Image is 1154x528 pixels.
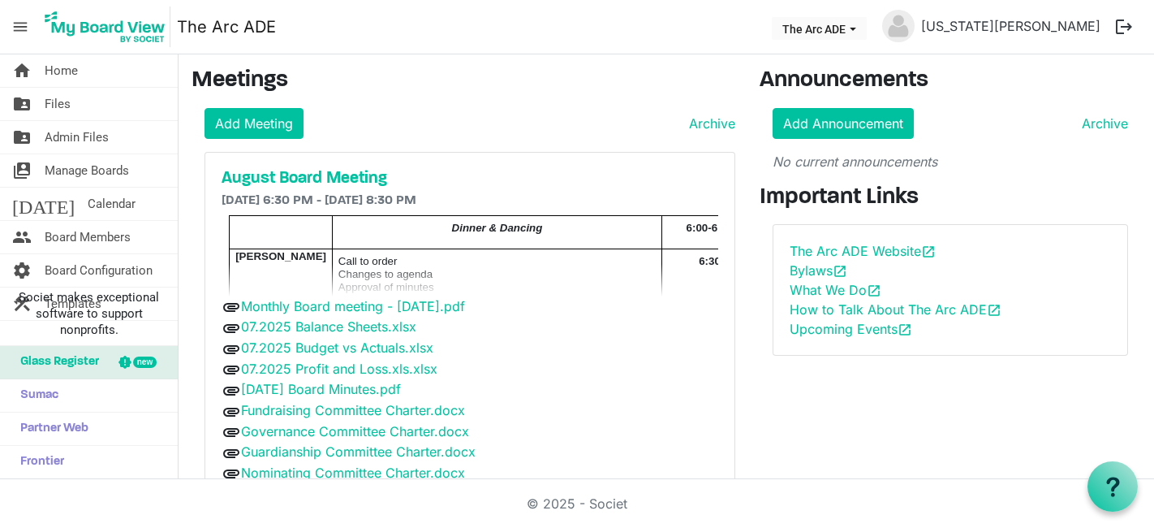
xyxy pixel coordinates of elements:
[45,254,153,287] span: Board Configuration
[790,301,1001,318] a: How to Talk About The Arc ADEopen_in_new
[222,381,241,400] span: attachment
[241,402,465,418] a: Fundraising Committee Charter.docx
[88,188,136,220] span: Calendar
[241,298,465,314] a: Monthly Board meeting - [DATE].pdf
[790,282,881,298] a: What We Doopen_in_new
[12,121,32,154] span: folder_shared
[241,361,437,377] a: 07.2025 Profit and Loss.xls.xlsx
[898,322,912,337] span: open_in_new
[760,67,1141,95] h3: Announcements
[12,221,32,253] span: people
[790,262,847,279] a: Bylawsopen_in_new
[338,268,433,280] span: Changes to agenda
[12,446,64,478] span: Frontier
[12,346,99,379] span: Glass Register
[241,465,465,481] a: Nominating Committee Charter.docx
[12,54,32,87] span: home
[222,444,241,463] span: attachment
[452,222,543,234] span: Dinner & Dancing
[773,108,914,139] a: Add Announcement
[12,188,75,220] span: [DATE]
[241,381,401,397] a: [DATE] Board Minutes.pdf
[338,255,398,267] span: Call to order
[987,303,1001,318] span: open_in_new
[241,340,433,356] a: 07.2025 Budget vs Actuals.xlsx
[177,11,276,43] a: The Arc ADE
[235,250,326,262] span: [PERSON_NAME]
[222,402,241,422] span: attachment
[40,6,170,47] img: My Board View Logo
[682,114,735,133] a: Archive
[1107,10,1141,44] button: logout
[773,152,1128,171] p: No current announcements
[222,193,718,209] h6: [DATE] 6:30 PM - [DATE] 8:30 PM
[45,88,71,120] span: Files
[205,108,304,139] a: Add Meeting
[699,255,746,267] span: 6:30 p.m.
[687,222,759,234] span: 6:00-6:30 p.m.
[915,10,1107,42] a: [US_STATE][PERSON_NAME]
[882,10,915,42] img: no-profile-picture.svg
[45,154,129,187] span: Manage Boards
[222,169,718,188] a: August Board Meeting
[222,360,241,379] span: attachment
[12,88,32,120] span: folder_shared
[222,340,241,359] span: attachment
[45,121,109,154] span: Admin Files
[760,184,1141,212] h3: Important Links
[241,444,476,460] a: Guardianship Committee Charter.docx
[222,318,241,338] span: attachment
[222,422,241,442] span: attachment
[241,318,416,335] a: 07.2025 Balance Sheets.xlsx
[222,297,241,317] span: attachment
[790,321,912,337] a: Upcoming Eventsopen_in_new
[790,243,936,259] a: The Arc ADE Websiteopen_in_new
[45,54,78,87] span: Home
[338,281,434,293] span: Approval of minutes
[133,357,157,368] div: new
[40,6,177,47] a: My Board View Logo
[5,11,36,42] span: menu
[45,221,131,253] span: Board Members
[921,245,936,259] span: open_in_new
[12,379,58,412] span: Sumac
[192,67,735,95] h3: Meetings
[12,154,32,187] span: switch_account
[7,289,170,338] span: Societ makes exceptional software to support nonprofits.
[12,254,32,287] span: settings
[241,423,469,439] a: Governance Committee Charter.docx
[12,413,88,445] span: Partner Web
[222,464,241,483] span: attachment
[1075,114,1128,133] a: Archive
[527,496,627,512] a: © 2025 - Societ
[772,17,867,40] button: The Arc ADE dropdownbutton
[833,264,847,279] span: open_in_new
[867,283,881,298] span: open_in_new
